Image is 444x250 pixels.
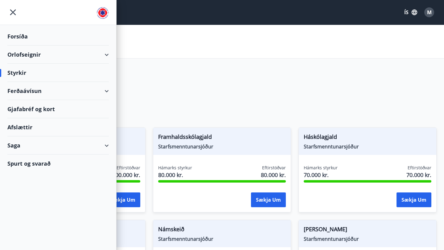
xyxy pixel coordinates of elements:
[7,64,109,82] div: Styrkir
[158,236,286,242] span: Starfsmenntunarsjóður
[7,27,109,46] div: Forsíða
[112,171,140,179] span: 800.000 kr.
[262,165,286,171] span: Eftirstöðvar
[427,9,432,16] span: M
[7,7,18,18] button: menu
[251,192,286,207] button: Sækja um
[7,100,109,118] div: Gjafabréf og kort
[117,165,140,171] span: Eftirstöðvar
[158,225,286,236] span: Námskeið
[7,136,109,155] div: Saga
[158,165,192,171] span: Hámarks styrkur
[7,46,109,64] div: Orlofseignir
[97,7,109,19] img: union_logo
[304,225,431,236] span: [PERSON_NAME]
[401,7,421,18] button: ÍS
[304,171,338,179] span: 70.000 kr.
[304,133,431,143] span: Háskólagjald
[304,143,431,150] span: Starfsmenntunarsjóður
[422,5,437,20] button: M
[408,165,431,171] span: Eftirstöðvar
[158,133,286,143] span: Framhaldsskólagjald
[7,118,109,136] div: Afslættir
[7,155,109,172] div: Spurt og svarað
[261,171,286,179] span: 80.000 kr.
[304,165,338,171] span: Hámarks styrkur
[304,236,431,242] span: Starfsmenntunarsjóður
[7,82,109,100] div: Ferðaávísun
[105,192,140,207] button: Sækja um
[158,143,286,150] span: Starfsmenntunarsjóður
[158,171,192,179] span: 80.000 kr.
[397,192,431,207] button: Sækja um
[406,171,431,179] span: 70.000 kr.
